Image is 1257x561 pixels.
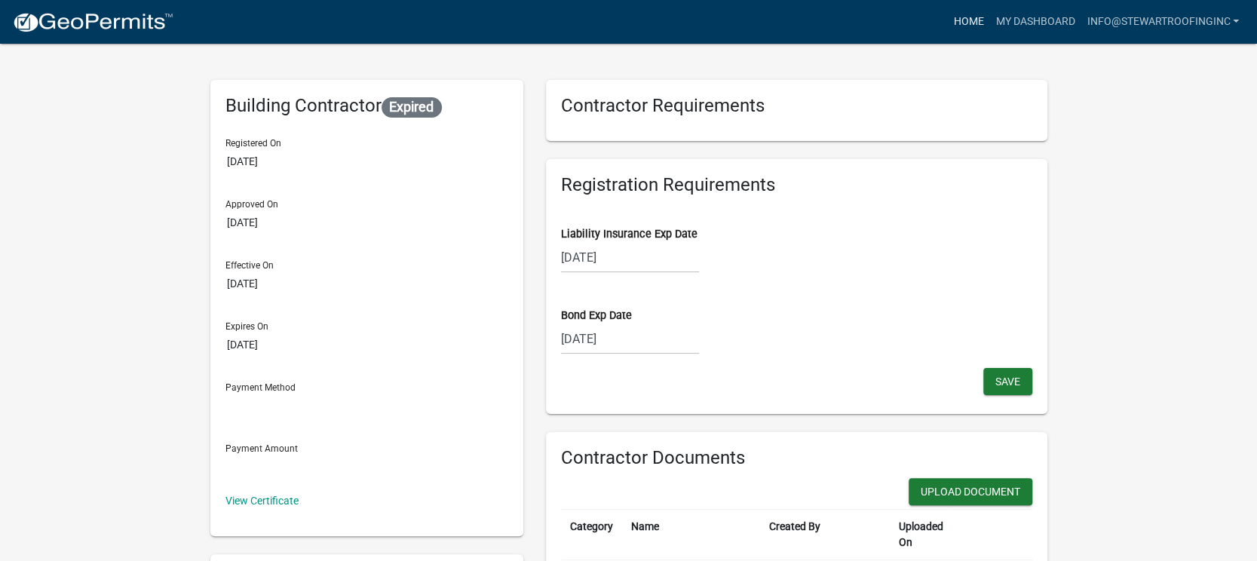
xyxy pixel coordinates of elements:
a: My Dashboard [989,8,1081,36]
button: Upload Document [909,478,1032,505]
th: Category [561,509,622,559]
h6: Contractor Requirements [561,95,1032,117]
span: Save [995,375,1020,387]
button: Save [983,368,1032,395]
th: Uploaded On [890,509,952,559]
h6: Building Contractor [225,95,508,118]
th: Name [622,509,760,559]
label: Liability Insurance Exp Date [561,229,697,240]
h6: Registration Requirements [561,174,1032,196]
label: Bond Exp Date [561,311,632,321]
input: mm/dd/yyyy [561,242,699,273]
a: View Certificate [225,495,299,507]
input: mm/dd/yyyy [561,323,699,354]
th: Created By [760,509,890,559]
span: Expired [382,97,443,118]
a: Home [947,8,989,36]
a: info@stewartroofinginc [1081,8,1245,36]
wm-modal-confirm: New Document [909,478,1032,509]
h6: Contractor Documents [561,447,1032,469]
